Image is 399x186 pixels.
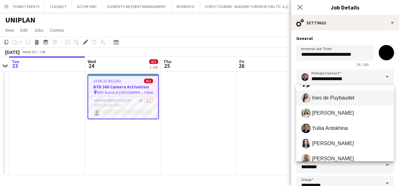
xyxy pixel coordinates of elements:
span: Ines de Puybaudet [312,95,354,101]
div: 1 Job [150,65,158,69]
span: Jobs [34,27,43,33]
div: +04 [39,49,45,54]
button: ELEMENTS-ME EVENT MANAGEMENT [102,0,171,13]
span: 1 Role [144,90,153,95]
button: ACTIVE DMC [72,0,102,13]
button: FORTE TOURISM - AKADEMİ TURİZM VE ORG.TİC. A.Ş. [200,0,294,13]
span: Week 39 [21,49,37,54]
span: 10:00-22:00 (12h) [93,79,121,83]
div: [DATE] [5,49,20,55]
span: 0/1 [144,79,153,83]
span: Fri [239,59,244,64]
h3: BYD 360 Camera Activation [88,84,158,90]
span: 0/1 [149,59,158,64]
span: 26 [238,62,244,69]
h3: General [296,35,394,41]
span: Comms [50,27,64,33]
span: [PERSON_NAME] [312,140,354,146]
button: JOYCRAFT EVENTS [4,0,45,13]
span: Yuliia Antokhina [312,125,348,131]
span: 24 [87,62,96,69]
span: Edit [20,27,28,33]
div: Settings [291,15,399,30]
span: [PERSON_NAME] [312,110,354,116]
span: 26 / 140 [351,62,374,67]
span: 23 [11,62,19,69]
a: Comms [47,26,67,34]
h1: UNIPLAN [5,15,35,25]
span: BYD Stand at [GEOGRAPHIC_DATA] [97,90,144,95]
span: Thu [163,59,171,64]
app-card-role: Brand Ambassador8A0/110:00-22:00 (12h) [88,97,158,119]
span: [PERSON_NAME] [312,156,354,162]
span: View [5,27,14,33]
span: 25 [163,62,171,69]
span: Wed [88,59,96,64]
a: Jobs [31,26,46,34]
a: Edit [18,26,30,34]
h3: Job Details [291,3,399,11]
button: MOMENTO [171,0,200,13]
a: View [3,26,17,34]
button: CLASSACT [45,0,72,13]
app-job-card: 10:00-22:00 (12h)0/1BYD 360 Camera Activation BYD Stand at [GEOGRAPHIC_DATA]1 RoleBrand Ambassado... [88,74,159,119]
span: Tue [12,59,19,64]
